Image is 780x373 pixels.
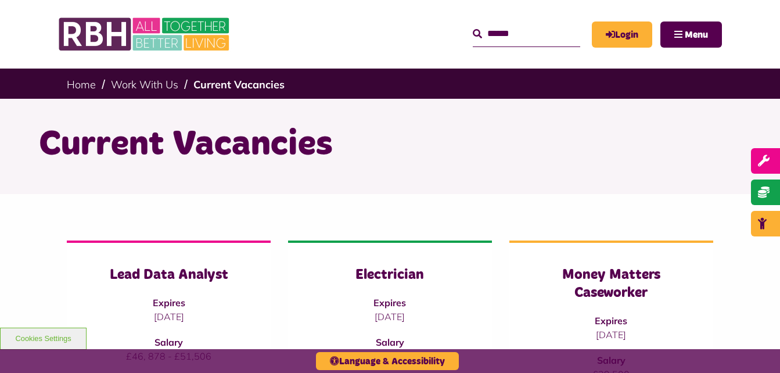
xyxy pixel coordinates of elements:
strong: Expires [153,297,185,309]
h3: Electrician [311,266,469,284]
img: RBH [58,12,232,57]
h3: Lead Data Analyst [90,266,247,284]
strong: Salary [154,336,183,348]
a: Work With Us [111,78,178,91]
button: Language & Accessibility [316,352,459,370]
p: [DATE] [533,328,690,342]
iframe: Netcall Web Assistant for live chat [728,321,780,373]
a: Current Vacancies [193,78,285,91]
strong: Salary [376,336,404,348]
a: MyRBH [592,21,652,48]
p: [DATE] [311,310,469,324]
strong: Expires [373,297,406,309]
p: [DATE] [90,310,247,324]
button: Navigation [660,21,722,48]
span: Menu [685,30,708,40]
a: Home [67,78,96,91]
h3: Money Matters Caseworker [533,266,690,302]
h1: Current Vacancies [39,122,742,167]
strong: Expires [595,315,627,327]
